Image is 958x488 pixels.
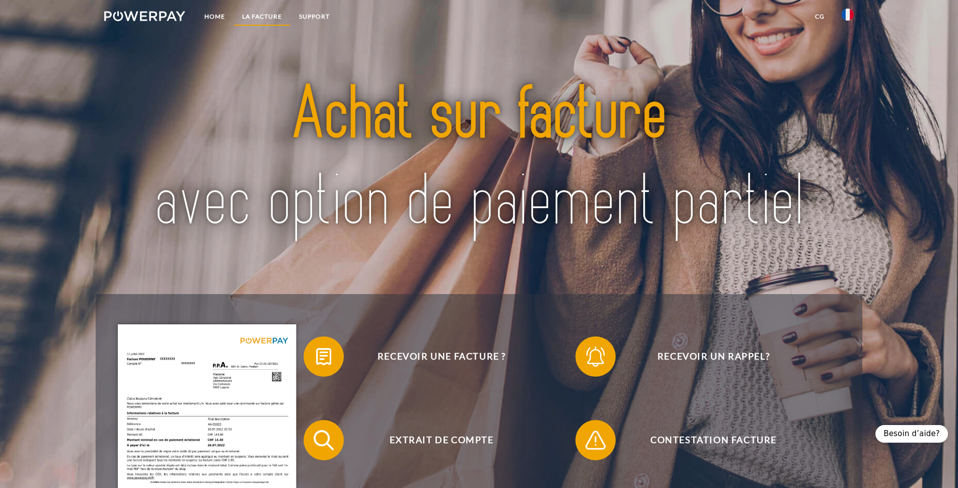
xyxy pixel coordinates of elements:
[304,420,565,460] button: Extrait de compte
[141,49,817,269] img: title-powerpay_fr.svg
[318,336,565,377] span: Recevoir une facture ?
[311,428,336,453] img: qb_search.svg
[196,8,234,26] a: Home
[583,344,608,369] img: qb_bell.svg
[304,336,565,377] button: Recevoir une facture ?
[290,8,338,26] a: Support
[583,428,608,453] img: qb_warning.svg
[234,8,290,26] a: LA FACTURE
[311,344,336,369] img: qb_bill.svg
[318,420,565,460] span: Extrait de compte
[104,11,185,21] img: logo-powerpay-white.svg
[806,8,833,26] a: CG
[875,425,948,443] div: Besoin d’aide?
[575,420,837,460] button: Contestation Facture
[590,420,837,460] span: Contestation Facture
[590,336,837,377] span: Recevoir un rappel?
[842,9,854,21] img: fr
[575,336,837,377] button: Recevoir un rappel?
